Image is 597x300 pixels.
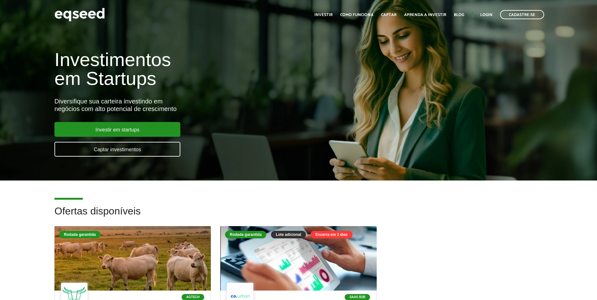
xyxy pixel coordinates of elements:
a: Investir [314,13,333,17]
a: Captar investimentos [54,142,180,157]
div: Encerra em 2 dias [311,231,352,238]
a: Captar [381,13,397,17]
div: Diversifique sua carteira investindo em negócios com alto potencial de crescimento [54,97,344,113]
a: Login [480,13,493,17]
a: Cadastre-se [500,10,544,19]
a: Investir em startups [54,122,180,137]
h2: Ofertas disponíveis [54,206,543,226]
a: Aprenda a investir [404,13,446,17]
img: EqSeed [54,6,105,23]
div: Rodada garantida [59,231,100,238]
div: Rodada garantida [225,231,266,238]
div: Lote adicional [271,231,306,238]
h1: Investimentos em Startups [54,50,344,88]
a: Como funciona [340,13,374,17]
a: Blog [454,13,464,17]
